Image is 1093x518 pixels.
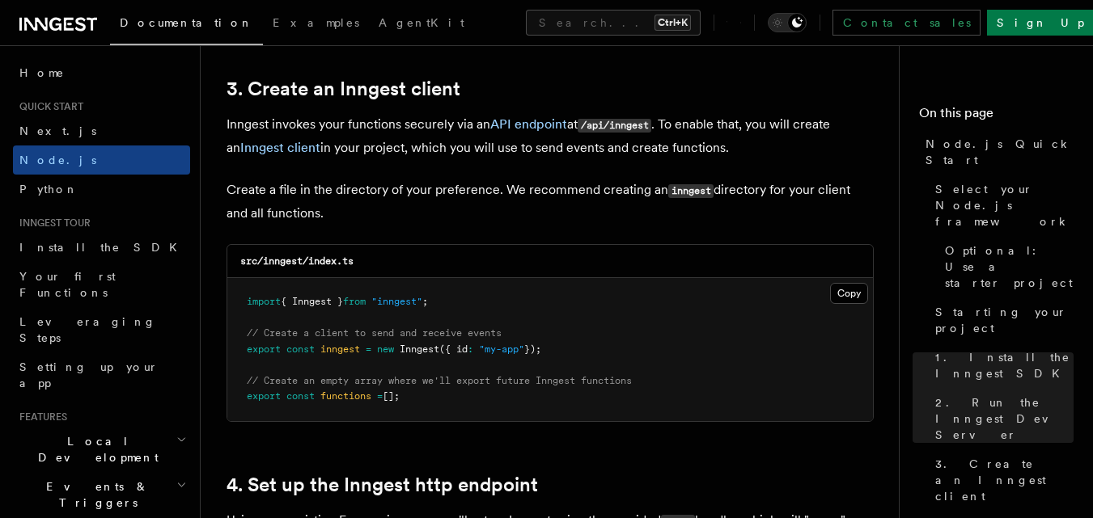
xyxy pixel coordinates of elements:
span: ({ id [439,343,468,355]
a: Documentation [110,5,263,45]
a: Node.js Quick Start [919,129,1074,175]
span: const [286,343,315,355]
span: Quick start [13,100,83,113]
span: ; [422,296,428,307]
a: Select your Node.js framework [929,175,1074,236]
span: "inngest" [371,296,422,307]
span: = [377,390,383,402]
button: Toggle dark mode [768,13,807,32]
span: Setting up your app [19,360,159,390]
a: 1. Install the Inngest SDK [929,343,1074,388]
span: Python [19,183,78,196]
span: Your first Functions [19,270,116,299]
button: Copy [830,283,868,304]
span: { Inngest } [281,296,343,307]
span: Documentation [120,16,253,29]
button: Search...Ctrl+K [526,10,701,36]
span: Inngest [400,343,439,355]
a: Install the SDK [13,233,190,262]
span: : [468,343,473,355]
span: Install the SDK [19,241,187,254]
span: }); [524,343,541,355]
span: const [286,390,315,402]
button: Events & Triggers [13,472,190,517]
span: = [366,343,371,355]
span: Starting your project [935,304,1074,336]
span: export [247,390,281,402]
span: import [247,296,281,307]
kbd: Ctrl+K [655,15,691,31]
a: AgentKit [369,5,474,44]
a: Python [13,175,190,204]
a: Inngest client [240,140,320,155]
span: 2. Run the Inngest Dev Server [935,394,1074,443]
span: Optional: Use a starter project [945,242,1074,291]
span: Events & Triggers [13,478,176,511]
a: 2. Run the Inngest Dev Server [929,388,1074,449]
span: Examples [273,16,359,29]
code: inngest [668,184,714,198]
span: Node.js Quick Start [926,136,1074,168]
span: 3. Create an Inngest client [935,456,1074,504]
span: []; [383,390,400,402]
span: Select your Node.js framework [935,181,1074,230]
a: Contact sales [832,10,981,36]
span: functions [320,390,371,402]
span: Features [13,411,67,423]
span: Local Development [13,433,176,465]
a: 3. Create an Inngest client [929,449,1074,511]
a: 4. Set up the Inngest http endpoint [227,474,538,496]
span: // Create a client to send and receive events [247,327,502,339]
span: "my-app" [479,343,524,355]
a: Setting up your app [13,352,190,398]
span: Next.js [19,124,96,137]
a: Your first Functions [13,262,190,307]
span: // Create an empty array where we'll export future Inngest functions [247,375,632,386]
p: Inngest invokes your functions securely via an at . To enable that, you will create an in your pr... [227,113,874,159]
span: AgentKit [379,16,464,29]
a: 3. Create an Inngest client [227,78,460,100]
span: Home [19,65,65,81]
code: src/inngest/index.ts [240,255,354,267]
h4: On this page [919,103,1074,129]
span: Inngest tour [13,217,91,230]
a: Next.js [13,116,190,145]
button: Local Development [13,427,190,472]
p: Create a file in the directory of your preference. We recommend creating an directory for your cl... [227,179,874,225]
a: Leveraging Steps [13,307,190,352]
a: Examples [263,5,369,44]
span: inngest [320,343,360,355]
span: new [377,343,394,355]
a: Optional: Use a starter project [938,236,1074,297]
a: Home [13,58,190,87]
span: Node.js [19,154,96,166]
a: Node.js [13,145,190,175]
span: Leveraging Steps [19,315,156,344]
span: 1. Install the Inngest SDK [935,349,1074,381]
code: /api/inngest [578,119,651,133]
span: export [247,343,281,355]
span: from [343,296,366,307]
a: Starting your project [929,297,1074,343]
a: API endpoint [490,116,567,132]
